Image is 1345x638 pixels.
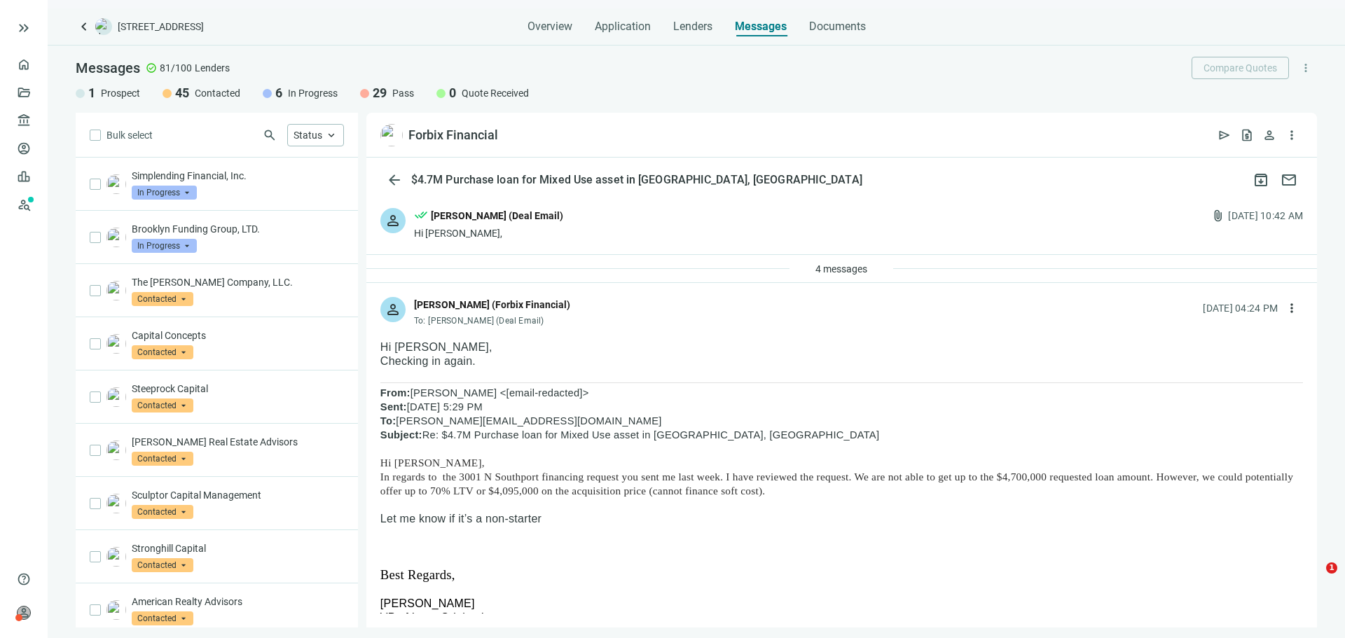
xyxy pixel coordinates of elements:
span: Application [595,20,651,34]
span: Lenders [195,61,230,75]
span: Messages [76,60,140,76]
div: [DATE] 10:42 AM [1228,208,1303,223]
span: 81/100 [160,61,192,75]
span: 1 [88,85,95,102]
img: d516688d-b521-4b25-99d3-360c42d391bb [106,228,126,247]
div: To: [414,315,570,326]
span: send [1218,128,1232,142]
p: American Realty Advisors [132,595,344,609]
span: 6 [275,85,282,102]
button: archive [1247,166,1275,194]
p: Capital Concepts [132,328,344,342]
img: 86aa2990-6ff6-4c02-aa26-98a0b034fa7c [106,494,126,513]
button: 4 messages [803,258,879,280]
span: attach_file [1211,209,1225,223]
span: In Progress [132,239,197,253]
div: [PERSON_NAME] (Deal Email) [431,208,563,223]
img: 99a74a49-602c-41ac-bfdf-b376c4642125 [106,334,126,354]
span: Prospect [101,86,140,100]
p: Stronghill Capital [132,541,344,555]
span: Quote Received [462,86,529,100]
span: Messages [735,20,787,33]
span: [PERSON_NAME] (Deal Email) [428,316,544,326]
span: person [385,212,401,229]
div: Forbix Financial [408,127,498,144]
span: Contacted [132,452,193,466]
span: more_vert [1299,62,1312,74]
button: Compare Quotes [1192,57,1289,79]
span: arrow_back [386,172,403,188]
button: request_quote [1236,124,1258,146]
span: more_vert [1285,301,1299,315]
div: [PERSON_NAME] (Forbix Financial) [414,297,570,312]
p: Steeprock Capital [132,382,344,396]
span: Contacted [132,558,193,572]
button: more_vert [1281,124,1303,146]
span: Contacted [132,345,193,359]
span: more_vert [1285,128,1299,142]
span: In Progress [132,186,197,200]
span: request_quote [1240,128,1254,142]
button: send [1213,124,1236,146]
button: arrow_back [380,166,408,194]
span: done_all [414,208,428,226]
button: more_vert [1281,297,1303,319]
span: Overview [527,20,572,34]
button: mail [1275,166,1303,194]
span: Documents [809,20,866,34]
img: 9c74dd18-5a3a-48e1-bbf5-cac8b8b48b2c [380,124,403,146]
img: 3a9f4b93-a277-46fc-a648-80ddead8a320 [106,600,126,620]
span: mail [1281,172,1297,188]
div: Hi [PERSON_NAME], [414,226,563,240]
img: eb8ac056-2661-47f8-968c-b7715a2336ed [106,174,126,194]
span: 4 messages [815,263,867,275]
img: deal-logo [95,18,112,35]
span: help [17,572,31,586]
a: keyboard_arrow_left [76,18,92,35]
span: person [385,301,401,318]
span: person [1262,128,1276,142]
div: $4.7M Purchase loan for Mixed Use asset in [GEOGRAPHIC_DATA], [GEOGRAPHIC_DATA] [408,173,865,187]
span: Contacted [132,505,193,519]
span: 45 [175,85,189,102]
span: Contacted [132,398,193,412]
span: search [263,128,277,142]
img: 1fb16b91-cf24-4e00-9c97-cf1bf21d4a04 [106,387,126,407]
button: more_vert [1295,57,1317,79]
p: [PERSON_NAME] Real Estate Advisors [132,435,344,449]
span: [STREET_ADDRESS] [118,20,204,34]
span: Contacted [132,611,193,625]
img: 2c626e59-b367-4401-b0f5-af202501fb3b [106,281,126,300]
span: account_balance [17,113,27,127]
p: The [PERSON_NAME] Company, LLC. [132,275,344,289]
span: archive [1253,172,1269,188]
img: cbe7474c-f1a7-4859-8742-7c7e08158fda [106,547,126,567]
p: Brooklyn Funding Group, LTD. [132,222,344,236]
span: Bulk select [106,127,153,143]
span: Pass [392,86,414,100]
button: keyboard_double_arrow_right [15,20,32,36]
span: 0 [449,85,456,102]
iframe: Intercom live chat [1297,562,1331,596]
span: 29 [373,85,387,102]
span: Contacted [132,292,193,306]
span: Status [294,130,322,141]
span: Contacted [195,86,240,100]
button: person [1258,124,1281,146]
span: check_circle [146,62,157,74]
span: keyboard_arrow_up [325,129,338,141]
img: 3cca2028-de20-48b0-9a8c-476da54b7dac [106,441,126,460]
div: [DATE] 04:24 PM [1203,300,1278,316]
span: Lenders [673,20,712,34]
p: Sculptor Capital Management [132,488,344,502]
span: In Progress [288,86,338,100]
p: Simplending Financial, Inc. [132,169,344,183]
span: person [17,606,31,620]
span: 1 [1326,562,1337,574]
